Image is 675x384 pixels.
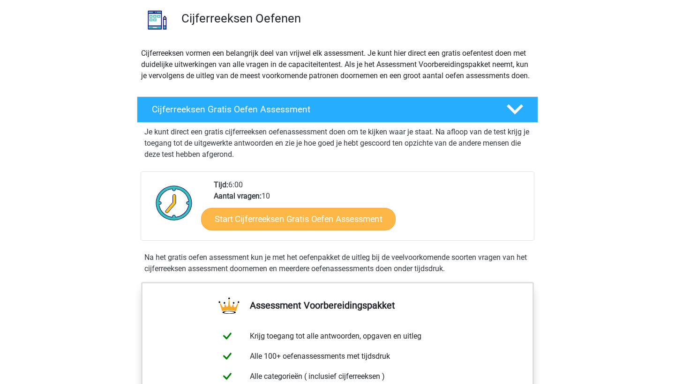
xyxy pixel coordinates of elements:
div: Na het gratis oefen assessment kun je met het oefenpakket de uitleg bij de veelvoorkomende soorte... [141,252,534,274]
p: Cijferreeksen vormen een belangrijk deel van vrijwel elk assessment. Je kunt hier direct een grat... [141,48,534,81]
h4: Cijferreeksen Gratis Oefen Assessment [152,104,491,115]
b: Aantal vragen: [214,192,262,200]
b: Tijd: [214,180,228,189]
a: Start Cijferreeksen Gratis Oefen Assessment [201,207,396,230]
p: Je kunt direct een gratis cijferreeksen oefenassessment doen om te kijken waar je staat. Na afloo... [144,126,531,160]
a: Cijferreeksen Gratis Oefen Assessment [133,96,542,123]
h3: Cijferreeksen Oefenen [181,11,531,26]
div: 6:00 10 [207,179,533,240]
img: Klok [150,179,198,226]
